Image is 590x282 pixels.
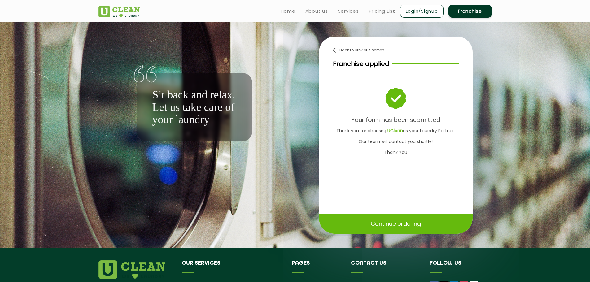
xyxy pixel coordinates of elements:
p: Sit back and relax. Let us take care of your laundry [152,89,237,126]
p: Thank you for choosing as your Laundry Partner. Our team will contact you shortly! Thank You [333,125,459,158]
img: back-arrow.svg [333,48,338,53]
a: Franchise [448,5,492,18]
a: Services [338,7,359,15]
img: quote-img [134,65,157,83]
p: Franchise applied [333,59,389,68]
img: UClean Laundry and Dry Cleaning [98,6,140,17]
h4: Follow us [430,260,484,272]
b: Your form has been submitted [351,116,440,124]
h4: Pages [292,260,342,272]
a: Home [281,7,295,15]
img: success [386,88,405,109]
p: Continue ordering [371,218,421,229]
a: About us [305,7,328,15]
h4: Contact us [351,260,420,272]
img: logo.png [98,260,165,279]
a: Pricing List [369,7,395,15]
a: Login/Signup [400,5,444,18]
h4: Our Services [182,260,283,272]
div: Back to previous screen [333,47,459,53]
b: UClean [387,128,403,134]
